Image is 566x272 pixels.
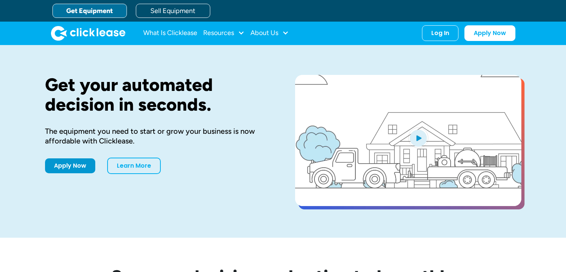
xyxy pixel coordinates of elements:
[143,26,197,41] a: What Is Clicklease
[250,26,289,41] div: About Us
[295,75,521,206] a: open lightbox
[107,158,161,174] a: Learn More
[464,25,515,41] a: Apply Now
[431,29,449,37] div: Log In
[408,127,428,148] img: Blue play button logo on a light blue circular background
[52,4,127,18] a: Get Equipment
[51,26,125,41] img: Clicklease logo
[45,126,271,146] div: The equipment you need to start or grow your business is now affordable with Clicklease.
[136,4,210,18] a: Sell Equipment
[51,26,125,41] a: home
[45,75,271,114] h1: Get your automated decision in seconds.
[45,158,95,173] a: Apply Now
[203,26,244,41] div: Resources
